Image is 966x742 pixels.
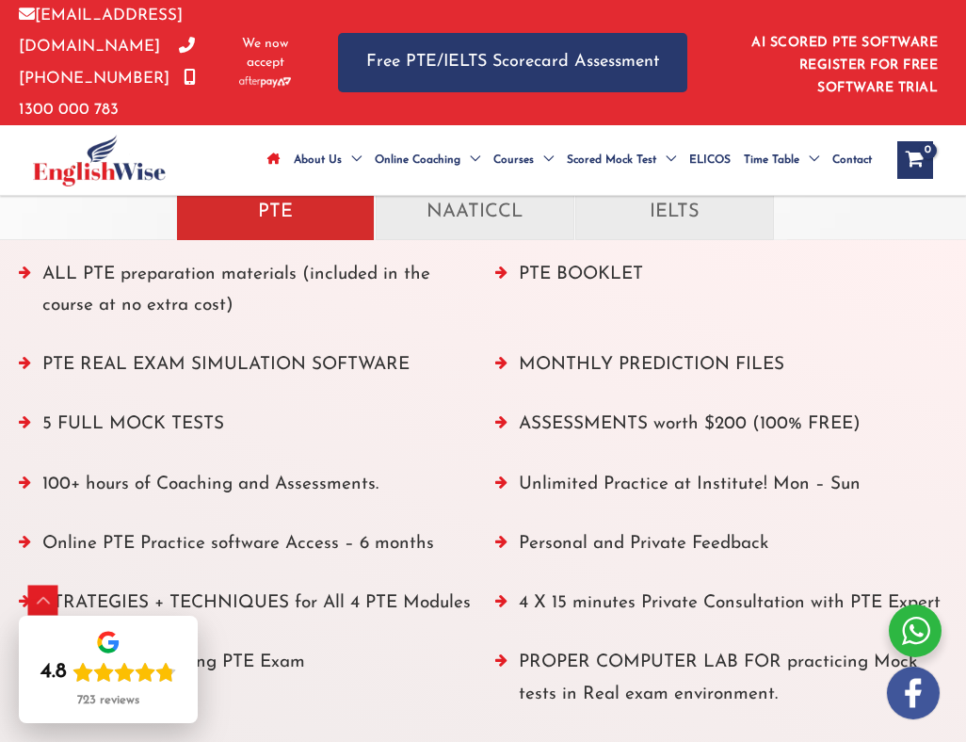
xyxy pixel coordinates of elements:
[744,127,799,193] span: Time Table
[261,127,878,193] nav: Site Navigation: Main Menu
[239,35,291,73] span: We now accept
[342,127,362,193] span: Menu Toggle
[725,21,947,105] aside: Header Widget 1
[19,8,183,55] a: [EMAIL_ADDRESS][DOMAIN_NAME]
[495,259,948,331] li: PTE BOOKLET
[683,127,737,193] a: ELICOS
[287,127,368,193] a: About UsMenu Toggle
[495,409,948,449] li: ASSESSMENTS worth $200 (100% FREE)
[19,349,472,390] li: PTE REAL EXAM SIMULATION SOFTWARE
[40,659,176,686] div: Rating: 4.8 out of 5
[19,647,472,719] li: Assistance in booking PTE Exam
[33,135,166,186] img: cropped-ew-logo
[751,36,938,95] a: AI SCORED PTE SOFTWARE REGISTER FOR FREE SOFTWARE TRIAL
[368,127,487,193] a: Online CoachingMenu Toggle
[560,127,683,193] a: Scored Mock TestMenu Toggle
[19,71,196,118] a: 1300 000 783
[239,76,291,87] img: Afterpay-Logo
[191,193,360,226] p: PTE
[799,127,819,193] span: Menu Toggle
[495,647,948,719] li: PROPER COMPUTER LAB FOR practicing Mock tests in Real exam environment.
[460,127,480,193] span: Menu Toggle
[534,127,554,193] span: Menu Toggle
[19,259,472,331] li: ALL PTE preparation materials (included in the course at no extra cost)
[40,659,67,686] div: 4.8
[590,193,759,226] p: IELTS
[493,127,534,193] span: Courses
[689,127,731,193] span: ELICOS
[19,588,472,628] li: STRATEGIES + TECHNIQUES for All 4 PTE Modules
[897,141,933,179] a: View Shopping Cart, empty
[495,528,948,569] li: Personal and Private Feedback
[19,39,195,86] a: [PHONE_NUMBER]
[495,469,948,509] li: Unlimited Practice at Institute! Mon – Sun
[338,33,687,92] a: Free PTE/IELTS Scorecard Assessment
[495,588,948,628] li: 4 X 15 minutes Private Consultation with PTE Expert
[375,127,460,193] span: Online Coaching
[19,528,472,569] li: Online PTE Practice software Access – 6 months
[294,127,342,193] span: About Us
[487,127,560,193] a: CoursesMenu Toggle
[656,127,676,193] span: Menu Toggle
[832,127,872,193] span: Contact
[77,693,139,708] div: 723 reviews
[391,193,559,226] p: NAATICCL
[19,469,472,509] li: 100+ hours of Coaching and Assessments.
[19,409,472,449] li: 5 FULL MOCK TESTS
[826,127,878,193] a: Contact
[495,349,948,390] li: MONTHLY PREDICTION FILES
[567,127,656,193] span: Scored Mock Test
[887,667,940,719] img: white-facebook.png
[737,127,826,193] a: Time TableMenu Toggle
